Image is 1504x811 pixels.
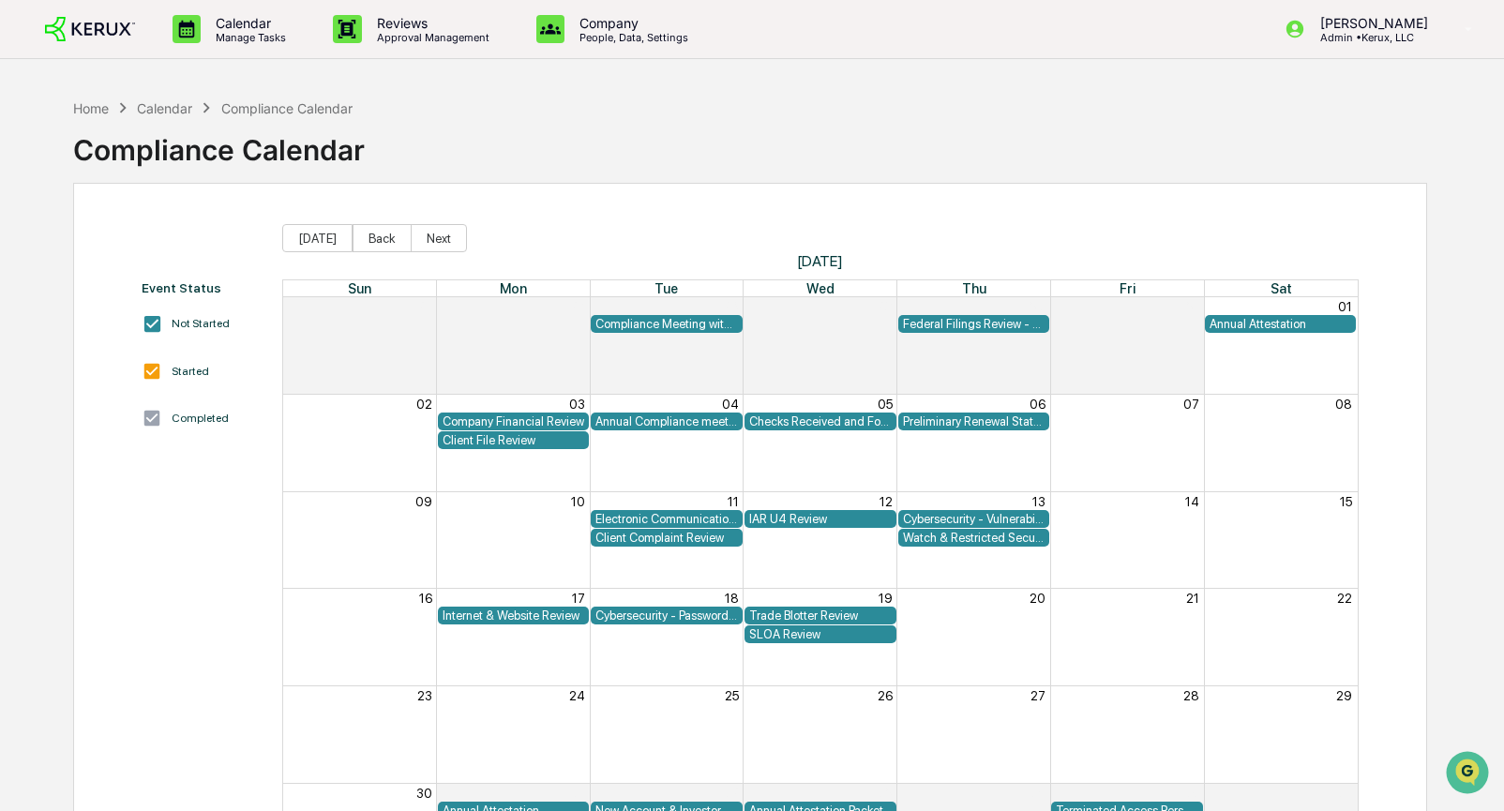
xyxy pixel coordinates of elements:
div: Compliance Calendar [73,118,365,167]
button: 18 [725,591,739,606]
div: IAR U4 Review [749,512,892,526]
button: [DATE] [282,224,353,252]
button: 09 [415,494,432,509]
p: Approval Management [362,31,499,44]
div: Electronic Communication Review [595,512,738,526]
div: Not Started [172,317,230,330]
p: Calendar [201,15,295,31]
button: 24 [569,688,585,703]
a: Powered byPylon [132,317,227,332]
button: 07 [1183,397,1199,412]
div: Watch & Restricted Securities List [903,531,1045,545]
p: [PERSON_NAME] [1305,15,1437,31]
span: Attestations [155,236,233,255]
button: 14 [1185,494,1199,509]
span: Pylon [187,318,227,332]
button: 31 [1186,299,1199,314]
button: 21 [1186,591,1199,606]
button: 22 [1337,591,1352,606]
button: 02 [416,397,432,412]
button: 01 [1338,299,1352,314]
div: Home [73,100,109,116]
button: 06 [1336,786,1352,801]
p: How can we help? [19,39,341,69]
div: Completed [172,412,229,425]
span: Data Lookup [38,272,118,291]
span: Sat [1271,280,1292,296]
div: Event Status [142,280,263,295]
div: Started [172,365,209,378]
span: Thu [962,280,986,296]
p: Admin • Kerux, LLC [1305,31,1437,44]
button: 28 [723,299,739,314]
button: 13 [1032,494,1045,509]
button: 25 [725,688,739,703]
div: 🔎 [19,274,34,289]
button: 20 [1030,591,1045,606]
span: Fri [1120,280,1136,296]
img: 1746055101610-c473b297-6a78-478c-a979-82029cc54cd1 [19,143,53,177]
div: Calendar [137,100,192,116]
a: 🖐️Preclearance [11,229,128,263]
button: 04 [722,397,739,412]
div: Annual Compliance meeting - Tailor and Schedule Presentation [595,414,738,428]
button: 26 [417,299,432,314]
div: Preliminary Renewal Statement - Review & Fund Account [903,414,1045,428]
div: Federal Filings Review - 13F [903,317,1045,331]
span: Tue [654,280,678,296]
div: 🗄️ [136,238,151,253]
button: 26 [878,688,893,703]
button: 30 [416,786,432,801]
div: Checks Received and Forwarded Log [749,414,892,428]
button: 29 [877,299,893,314]
div: Client File Review [443,433,585,447]
button: 30 [1030,299,1045,314]
button: 03 [877,786,893,801]
button: 19 [879,591,893,606]
button: 12 [880,494,893,509]
div: Trade Blotter Review [749,608,892,623]
div: Internet & Website Review [443,608,585,623]
button: 03 [569,397,585,412]
div: 🖐️ [19,238,34,253]
button: Next [411,224,467,252]
div: We're available if you need us! [64,162,237,177]
a: 🔎Data Lookup [11,264,126,298]
button: 16 [419,591,432,606]
button: 02 [723,786,739,801]
button: 27 [1030,688,1045,703]
button: 05 [878,397,893,412]
button: 04 [1029,786,1045,801]
button: 01 [571,786,585,801]
button: 15 [1340,494,1352,509]
div: Compliance Meeting with Management [595,317,738,331]
div: Annual Attestation [1210,317,1352,331]
button: 27 [570,299,585,314]
button: 05 [1184,786,1199,801]
button: 10 [571,494,585,509]
p: Company [564,15,698,31]
img: logo [45,17,135,42]
iframe: Open customer support [1444,749,1495,800]
button: 06 [1030,397,1045,412]
button: Start new chat [319,149,341,172]
div: Start new chat [64,143,308,162]
button: 08 [1335,397,1352,412]
div: Cybersecurity - Password Reset, Review, & Test [595,608,738,623]
a: 🗄️Attestations [128,229,240,263]
p: Reviews [362,15,499,31]
button: 29 [1336,688,1352,703]
div: Company Financial Review [443,414,585,428]
div: Compliance Calendar [221,100,353,116]
button: Back [353,224,412,252]
div: SLOA Review [749,627,892,641]
div: Client Complaint Review [595,531,738,545]
div: Cybersecurity - Vulnerability Testing [903,512,1045,526]
button: 28 [1183,688,1199,703]
button: 17 [572,591,585,606]
span: Wed [806,280,835,296]
p: Manage Tasks [201,31,295,44]
button: 23 [417,688,432,703]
